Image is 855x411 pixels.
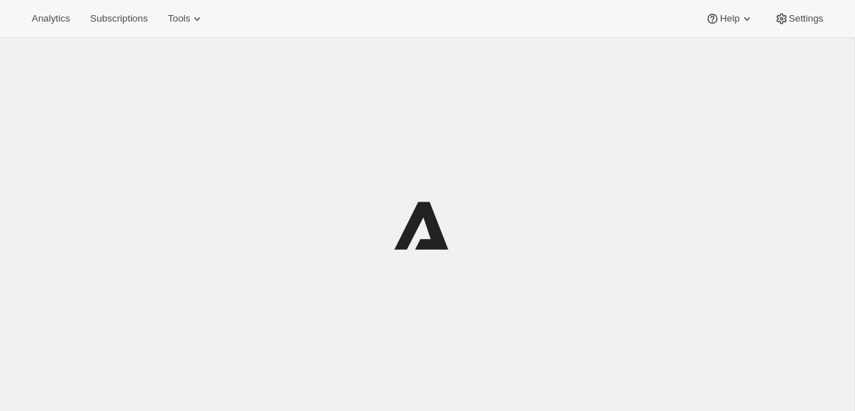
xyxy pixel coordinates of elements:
span: Tools [168,13,190,24]
button: Settings [766,9,832,29]
span: Subscriptions [90,13,148,24]
button: Tools [159,9,213,29]
span: Analytics [32,13,70,24]
button: Subscriptions [81,9,156,29]
button: Analytics [23,9,78,29]
span: Help [720,13,739,24]
span: Settings [789,13,823,24]
button: Help [697,9,762,29]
